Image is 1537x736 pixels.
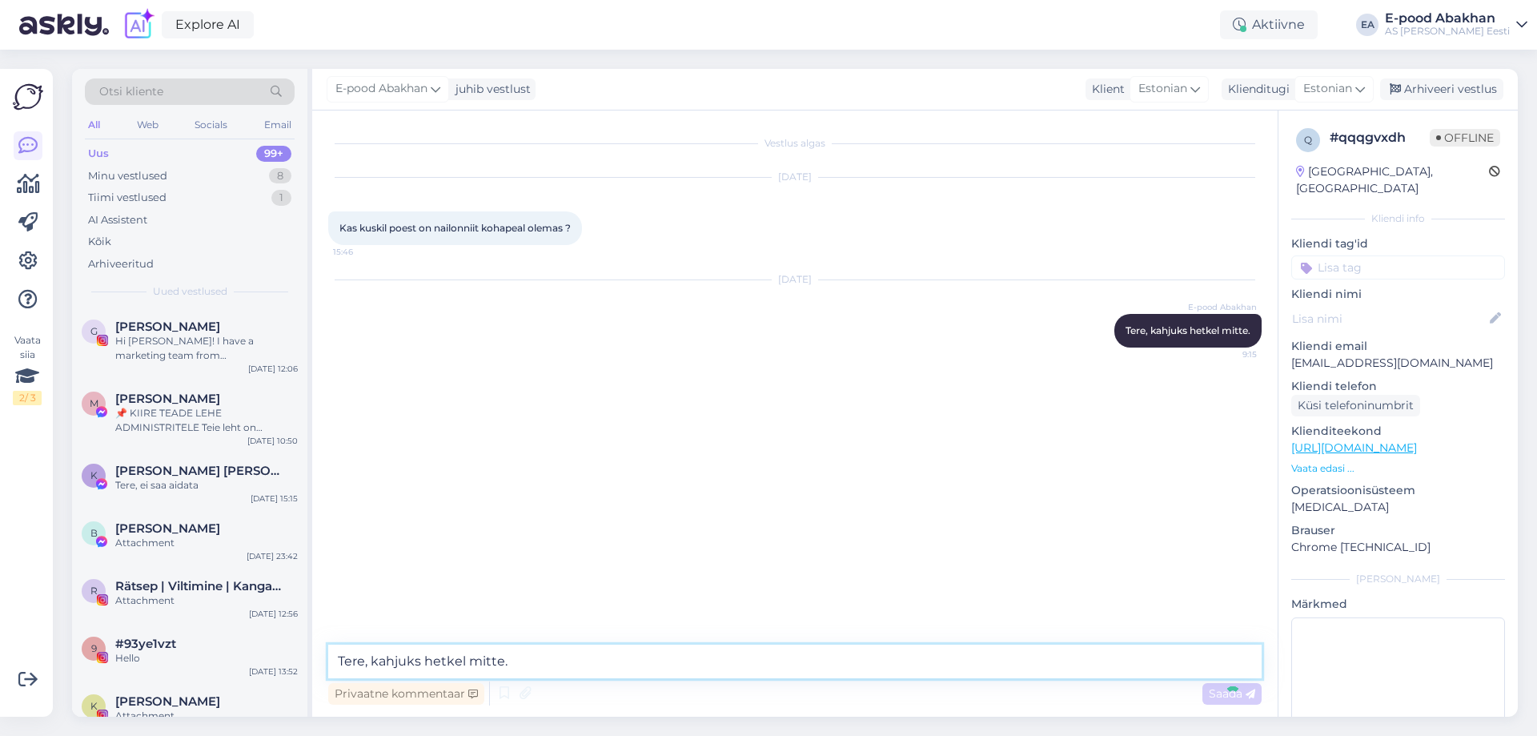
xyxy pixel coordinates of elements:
[115,464,282,478] span: Karl Eik Rebane
[13,391,42,405] div: 2 / 3
[1385,12,1510,25] div: E-pood Abakhan
[115,593,298,608] div: Attachment
[88,256,154,272] div: Arhiveeritud
[88,234,111,250] div: Kõik
[90,700,98,712] span: K
[249,608,298,620] div: [DATE] 12:56
[1330,128,1430,147] div: # qqqgvxdh
[1304,134,1312,146] span: q
[249,666,298,678] div: [DATE] 13:52
[1380,78,1503,100] div: Arhiveeri vestlus
[251,493,298,505] div: [DATE] 15:15
[269,168,291,184] div: 8
[91,642,97,654] span: 9
[1385,12,1527,38] a: E-pood AbakhanAS [PERSON_NAME] Eesti
[134,115,162,135] div: Web
[13,82,43,112] img: Askly Logo
[90,585,98,597] span: R
[1291,596,1505,613] p: Märkmed
[335,80,427,98] span: E-pood Abakhan
[1291,395,1420,416] div: Küsi telefoninumbrit
[1197,348,1257,360] span: 9:15
[13,333,42,405] div: Vaata siia
[1188,301,1257,313] span: E-pood Abakhan
[115,334,298,363] div: Hi [PERSON_NAME]! I have a marketing team from [GEOGRAPHIC_DATA] ready to help you. If you are in...
[1138,80,1187,98] span: Estonian
[333,246,393,258] span: 15:46
[99,83,163,100] span: Otsi kliente
[90,469,98,481] span: K
[1086,81,1125,98] div: Klient
[1385,25,1510,38] div: AS [PERSON_NAME] Eesti
[115,709,298,723] div: Attachment
[122,8,155,42] img: explore-ai
[1291,539,1505,556] p: Chrome [TECHNICAL_ID]
[1430,129,1500,147] span: Offline
[115,478,298,493] div: Tere, ei saa aidata
[88,190,167,206] div: Tiimi vestlused
[153,284,227,299] span: Uued vestlused
[88,146,109,162] div: Uus
[256,146,291,162] div: 99+
[1291,255,1505,280] input: Lisa tag
[90,527,98,539] span: В
[191,115,231,135] div: Socials
[115,521,220,536] span: Виктор Стриков
[1291,499,1505,516] p: [MEDICAL_DATA]
[1303,80,1352,98] span: Estonian
[1220,10,1318,39] div: Aktiivne
[1291,522,1505,539] p: Brauser
[90,325,98,337] span: G
[115,694,220,709] span: Katrina Randma
[1291,211,1505,226] div: Kliendi info
[1291,423,1505,440] p: Klienditeekond
[1291,235,1505,252] p: Kliendi tag'id
[1291,378,1505,395] p: Kliendi telefon
[115,536,298,550] div: Attachment
[1222,81,1290,98] div: Klienditugi
[328,136,1262,151] div: Vestlus algas
[115,579,282,593] span: Rätsep | Viltimine | Kangastelgedel kudumine
[88,212,147,228] div: AI Assistent
[449,81,531,98] div: juhib vestlust
[328,272,1262,287] div: [DATE]
[1291,355,1505,372] p: [EMAIL_ADDRESS][DOMAIN_NAME]
[88,168,167,184] div: Minu vestlused
[115,392,220,406] span: Martin Eggers
[339,222,571,234] span: Kas kuskil poest on nailonniit kohapeal olemas ?
[247,435,298,447] div: [DATE] 10:50
[1291,461,1505,476] p: Vaata edasi ...
[115,320,220,334] span: Gian Franco Serrudo
[271,190,291,206] div: 1
[1291,482,1505,499] p: Operatsioonisüsteem
[247,550,298,562] div: [DATE] 23:42
[1292,310,1487,328] input: Lisa nimi
[328,170,1262,184] div: [DATE]
[90,397,98,409] span: M
[1291,338,1505,355] p: Kliendi email
[261,115,295,135] div: Email
[1291,572,1505,586] div: [PERSON_NAME]
[1126,324,1250,336] span: Tere, kahjuks hetkel mitte.
[115,651,298,666] div: Hello
[1296,163,1489,197] div: [GEOGRAPHIC_DATA], [GEOGRAPHIC_DATA]
[1291,286,1505,303] p: Kliendi nimi
[85,115,103,135] div: All
[162,11,254,38] a: Explore AI
[248,363,298,375] div: [DATE] 12:06
[115,406,298,435] div: 📌 KIIRE TEADE LEHE ADMINISTRITELE Teie leht on rikkunud Meta kogukonna juhiseid ja reklaamipoliit...
[115,637,176,651] span: #93ye1vzt
[1291,440,1417,455] a: [URL][DOMAIN_NAME]
[1356,14,1378,36] div: EA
